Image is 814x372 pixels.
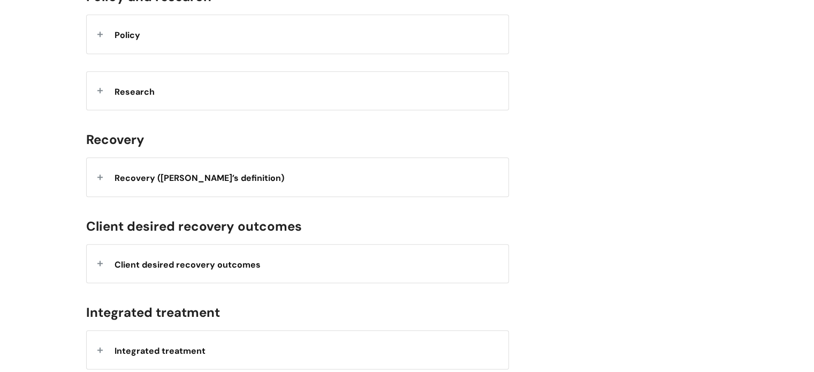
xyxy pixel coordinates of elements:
span: Integrated treatment [86,304,220,321]
span: Client desired recovery outcomes [115,259,261,270]
span: Recovery [86,131,144,148]
span: Research [115,86,155,97]
span: Integrated treatment [115,345,206,356]
span: Recovery ([PERSON_NAME]’s definition) [115,172,284,184]
span: Policy [115,29,140,41]
span: Client desired recovery outcomes [86,218,302,234]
